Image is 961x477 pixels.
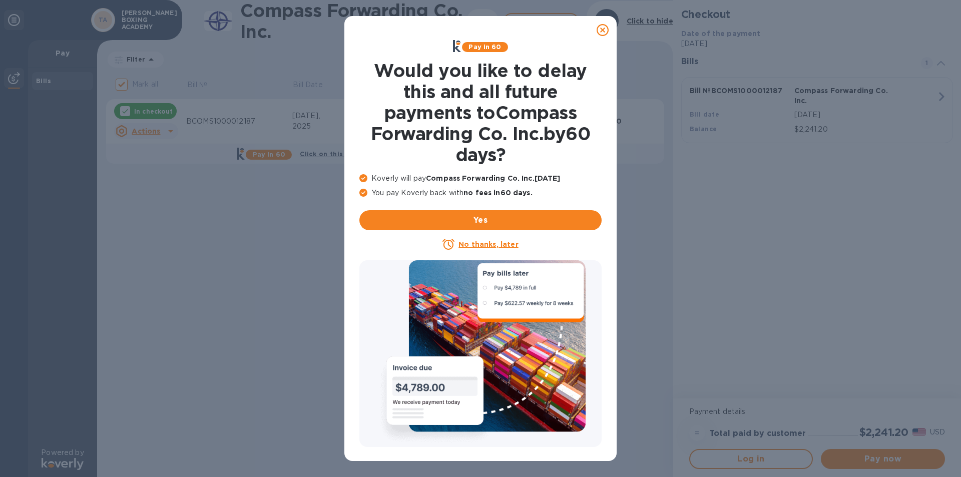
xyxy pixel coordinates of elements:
b: Compass Forwarding Co. Inc. [DATE] [426,174,560,182]
button: Yes [359,210,602,230]
h1: Would you like to delay this and all future payments to Compass Forwarding Co. Inc. by 60 days ? [359,60,602,165]
b: no fees in 60 days . [463,189,532,197]
p: You pay Koverly back with [359,188,602,198]
p: Koverly will pay [359,173,602,184]
u: No thanks, later [458,240,518,248]
span: Yes [367,214,594,226]
b: Pay in 60 [468,43,501,51]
